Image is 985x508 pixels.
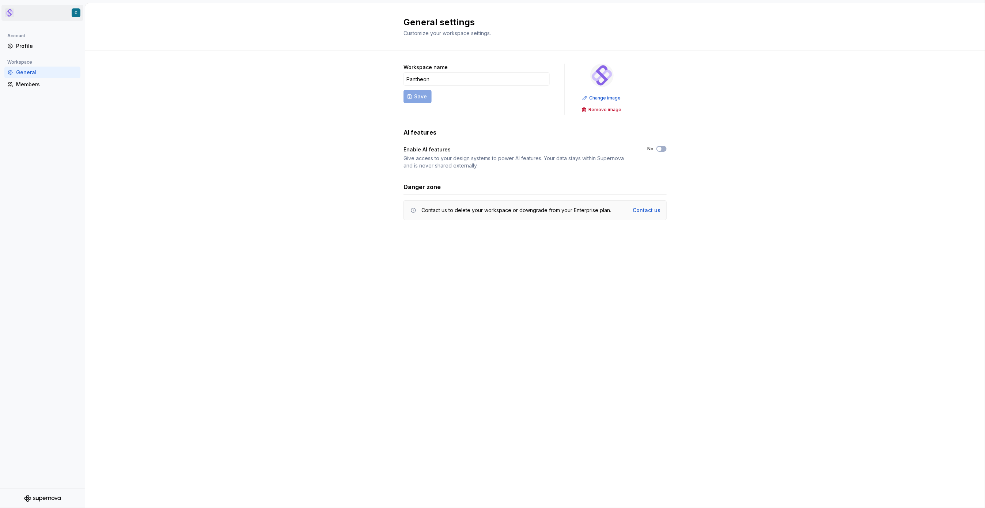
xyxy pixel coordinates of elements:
span: Customize your workspace settings. [404,30,491,36]
span: Remove image [588,107,621,113]
img: 2ea59a0b-fef9-4013-8350-748cea000017.png [590,64,614,87]
span: Change image [589,95,621,101]
div: General [16,69,77,76]
button: Change image [580,93,624,103]
a: Contact us [633,207,660,214]
a: General [4,67,80,78]
div: Enable AI features [404,146,451,153]
div: C [75,10,77,16]
div: Members [16,81,77,88]
h3: AI features [404,128,436,137]
a: Members [4,79,80,90]
a: Profile [4,40,80,52]
div: Profile [16,42,77,50]
label: Workspace name [404,64,448,71]
label: No [647,146,653,152]
h3: Danger zone [404,182,441,191]
button: Remove image [579,105,625,115]
div: Account [4,31,28,40]
div: Contact us to delete your workspace or downgrade from your Enterprise plan. [421,207,611,214]
img: 2ea59a0b-fef9-4013-8350-748cea000017.png [5,8,14,17]
button: C [1,5,83,21]
svg: Supernova Logo [24,495,61,502]
div: Give access to your design systems to power AI features. Your data stays within Supernova and is ... [404,155,634,169]
div: Workspace [4,58,35,67]
h2: General settings [404,16,658,28]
